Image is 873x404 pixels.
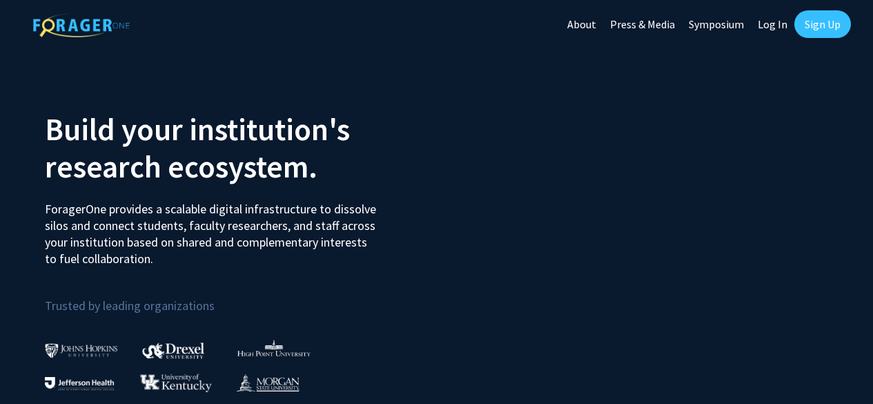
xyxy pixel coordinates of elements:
h2: Build your institution's research ecosystem. [45,110,426,185]
p: ForagerOne provides a scalable digital infrastructure to dissolve silos and connect students, fac... [45,191,380,267]
img: Johns Hopkins University [45,343,118,358]
img: ForagerOne Logo [33,13,130,37]
img: Thomas Jefferson University [45,377,114,390]
p: Trusted by leading organizations [45,278,426,316]
img: High Point University [237,340,311,356]
a: Sign Up [794,10,851,38]
img: University of Kentucky [140,374,212,392]
img: Morgan State University [236,374,300,392]
img: Drexel University [142,343,204,358]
